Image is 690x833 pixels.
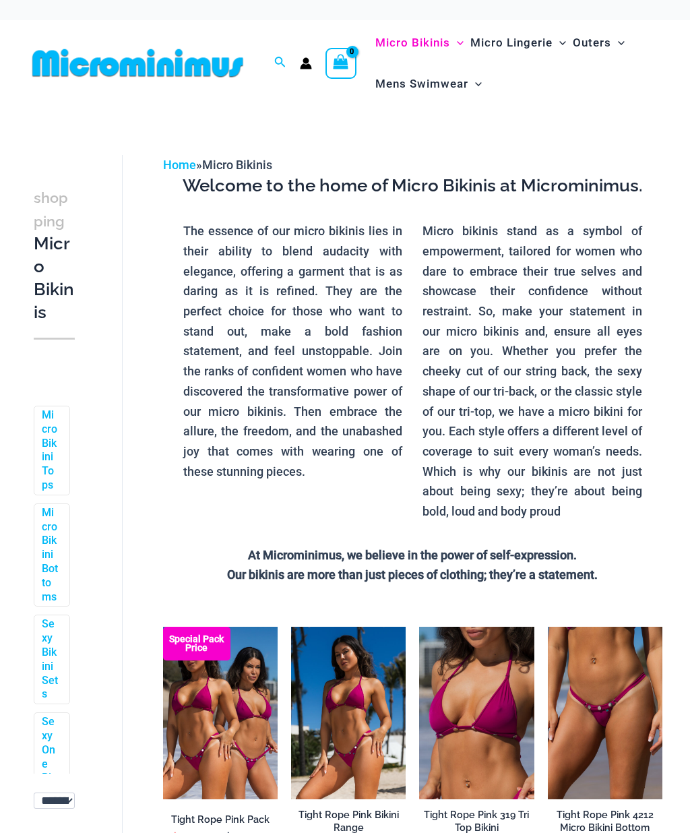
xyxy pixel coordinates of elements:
a: OutersMenu ToggleMenu Toggle [569,22,628,63]
a: View Shopping Cart, empty [325,48,356,79]
a: Micro Bikini Tops [42,408,59,493]
nav: Site Navigation [370,20,663,106]
a: Collection Pack F Collection Pack B (3)Collection Pack B (3) [163,627,278,799]
strong: At Microminimus, we believe in the power of self-expression. [248,548,577,562]
span: Micro Lingerie [470,26,553,60]
h3: Micro Bikinis [34,186,75,324]
a: Micro Bikini Bottoms [42,506,59,605]
b: Special Pack Price [163,635,230,652]
span: Micro Bikinis [202,158,272,172]
a: Tight Rope Pink 319 Top 01Tight Rope Pink 319 Top 4228 Thong 06Tight Rope Pink 319 Top 4228 Thong 06 [419,627,534,799]
a: Micro BikinisMenu ToggleMenu Toggle [372,22,467,63]
img: Tight Rope Pink 319 4212 Micro 01 [548,627,662,799]
a: Sexy Bikini Sets [42,617,59,702]
img: MM SHOP LOGO FLAT [27,48,249,78]
p: Micro bikinis stand as a symbol of empowerment, tailored for women who dare to embrace their true... [422,221,642,522]
span: Menu Toggle [450,26,464,60]
a: Tight Rope Pink 319 4212 Micro 01Tight Rope Pink 319 4212 Micro 02Tight Rope Pink 319 4212 Micro 02 [548,627,662,799]
a: Tight Rope Pink 319 Top 4228 Thong 05Tight Rope Pink 319 Top 4228 Thong 06Tight Rope Pink 319 Top... [291,627,406,799]
p: The essence of our micro bikinis lies in their ability to blend audacity with elegance, offering ... [183,221,403,481]
img: Tight Rope Pink 319 Top 4228 Thong 05 [291,627,406,799]
h2: Tight Rope Pink Pack [163,813,278,826]
select: wpc-taxonomy-pa_color-745982 [34,793,75,809]
a: Micro LingerieMenu ToggleMenu Toggle [467,22,569,63]
a: Tight Rope Pink Pack [163,813,278,831]
a: Mens SwimwearMenu ToggleMenu Toggle [372,63,485,104]
span: Menu Toggle [553,26,566,60]
span: Menu Toggle [611,26,625,60]
span: » [163,158,272,172]
h3: Welcome to the home of Micro Bikinis at Microminimus. [173,175,652,197]
img: Tight Rope Pink 319 Top 01 [419,627,534,799]
span: shopping [34,189,68,230]
img: Collection Pack F [163,627,278,799]
span: Micro Bikinis [375,26,450,60]
a: Home [163,158,196,172]
span: Outers [573,26,611,60]
span: Mens Swimwear [375,67,468,101]
strong: Our bikinis are more than just pieces of clothing; they’re a statement. [227,567,598,582]
span: Menu Toggle [468,67,482,101]
a: Account icon link [300,57,312,69]
a: Search icon link [274,55,286,71]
